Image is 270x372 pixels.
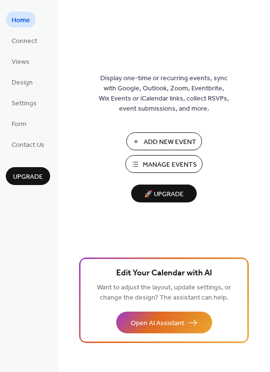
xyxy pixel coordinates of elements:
[12,119,27,129] span: Form
[137,188,191,201] span: 🚀 Upgrade
[131,185,197,202] button: 🚀 Upgrade
[6,136,50,152] a: Contact Us
[126,132,202,150] button: Add New Event
[6,95,42,111] a: Settings
[116,312,212,333] button: Open AI Assistant
[12,78,33,88] span: Design
[143,160,197,170] span: Manage Events
[144,137,196,147] span: Add New Event
[116,267,212,280] span: Edit Your Calendar with AI
[12,140,44,150] span: Contact Us
[12,15,30,26] span: Home
[6,115,32,131] a: Form
[99,73,229,114] span: Display one-time or recurring events, sync with Google, Outlook, Zoom, Eventbrite, Wix Events or ...
[6,32,43,48] a: Connect
[12,57,29,67] span: Views
[12,36,37,46] span: Connect
[6,167,50,185] button: Upgrade
[97,281,231,304] span: Want to adjust the layout, update settings, or change the design? The assistant can help.
[6,12,36,28] a: Home
[125,155,202,173] button: Manage Events
[131,318,184,329] span: Open AI Assistant
[6,53,35,69] a: Views
[13,172,43,182] span: Upgrade
[12,99,37,109] span: Settings
[6,74,39,90] a: Design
